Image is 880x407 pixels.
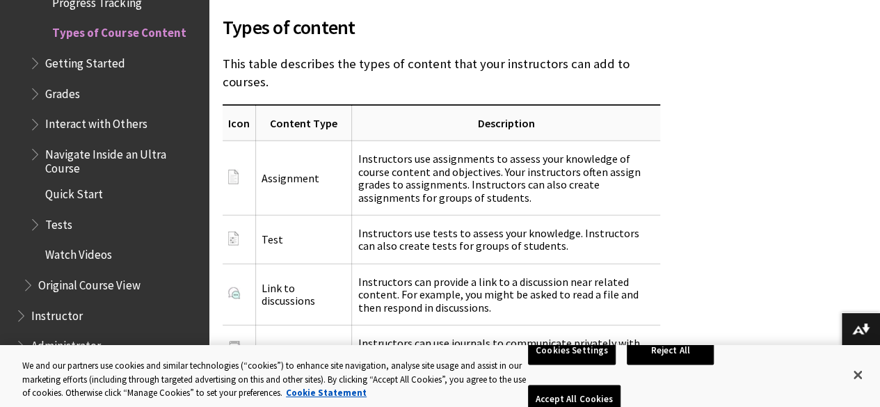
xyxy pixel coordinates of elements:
[256,141,352,216] td: Assignment
[256,264,352,325] td: Link to discussions
[352,264,660,325] td: Instructors can provide a link to a discussion near related content. For example, you might be as...
[31,335,101,353] span: Administrator
[45,213,72,232] span: Tests
[223,13,660,42] span: Types of content
[45,143,199,175] span: Navigate Inside an Ultra Course
[256,105,352,141] th: Content Type
[22,359,528,400] div: We and our partners use cookies and similar technologies (“cookies”) to enhance site navigation, ...
[45,113,147,131] span: Interact with Others
[352,216,660,264] td: Instructors use tests to assess your knowledge. Instructors can also create tests for groups of s...
[286,387,367,399] a: More information about your privacy, opens in a new tab
[352,105,660,141] th: Description
[52,22,186,40] span: Types of Course Content
[352,141,660,216] td: Instructors use assignments to assess your knowledge of course content and objectives. Your instr...
[223,55,660,91] p: This table describes the types of content that your instructors can add to courses.
[528,336,616,365] button: Cookies Settings
[352,326,660,374] td: Instructors can use journals to communicate privately with you and can grade your contributions.
[45,82,80,101] span: Grades
[31,304,83,323] span: Instructor
[38,273,140,292] span: Original Course View
[45,182,103,201] span: Quick Start
[223,105,256,141] th: Icon
[842,360,873,390] button: Close
[256,326,352,374] td: Journal
[45,51,125,70] span: Getting Started
[256,216,352,264] td: Test
[45,244,112,262] span: Watch Videos
[627,336,714,365] button: Reject All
